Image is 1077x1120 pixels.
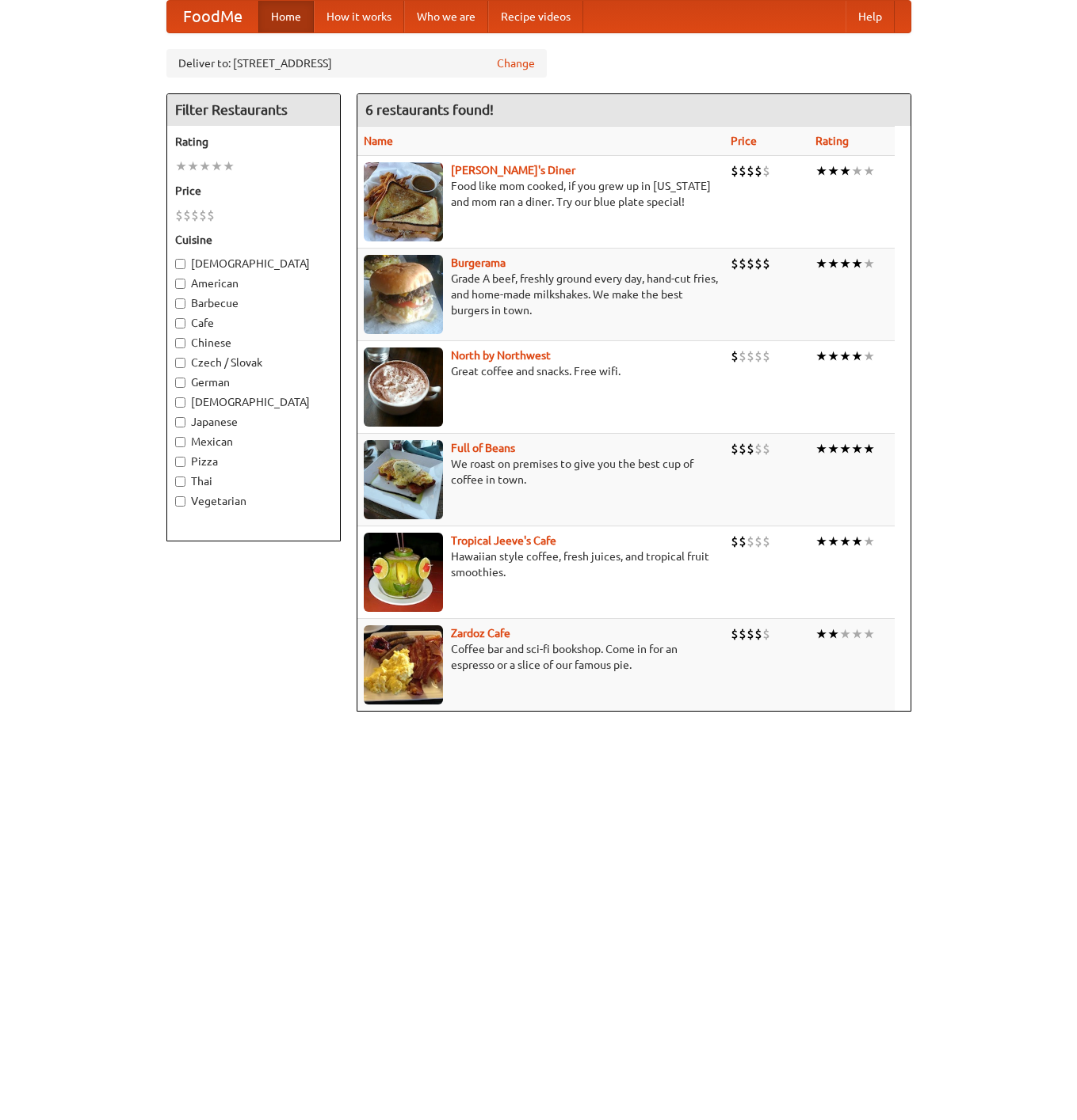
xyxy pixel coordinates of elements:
[175,134,332,150] h5: Rating
[839,347,851,365] li: ★
[451,256,506,269] b: Burgerama
[175,417,185,427] input: Japanese
[815,347,827,365] li: ★
[183,207,191,224] li: $
[851,347,863,365] li: ★
[364,363,718,379] p: Great coffee and snacks. Free wifi.
[364,255,443,334] img: burgerama.jpg
[846,1,895,32] a: Help
[167,1,258,32] a: FoodMe
[175,454,332,469] label: Pizza
[747,347,754,365] li: $
[762,347,770,365] li: $
[863,533,875,550] li: ★
[863,162,875,180] li: ★
[258,1,314,32] a: Home
[223,158,235,175] li: ★
[739,440,747,457] li: $
[762,255,770,272] li: $
[211,158,223,175] li: ★
[863,440,875,457] li: ★
[762,162,770,180] li: $
[175,259,185,269] input: [DEMOGRAPHIC_DATA]
[754,255,762,272] li: $
[827,162,839,180] li: ★
[175,279,185,289] input: American
[175,318,185,328] input: Cafe
[175,315,332,331] label: Cafe
[175,338,185,348] input: Chinese
[731,135,757,147] a: Price
[451,627,510,640] a: Zardoz Cafe
[762,625,770,643] li: $
[451,534,556,547] a: Tropical Jeeve's Cafe
[815,440,827,457] li: ★
[827,440,839,457] li: ★
[739,347,747,365] li: $
[747,440,754,457] li: $
[754,440,762,457] li: $
[314,1,404,32] a: How it works
[451,349,551,362] a: North by Northwest
[175,378,185,388] input: German
[167,94,340,126] h4: Filter Restaurants
[863,625,875,643] li: ★
[175,476,185,487] input: Thai
[175,158,187,175] li: ★
[863,255,875,272] li: ★
[815,135,849,147] a: Rating
[364,533,443,612] img: jeeves.jpg
[175,493,332,509] label: Vegetarian
[191,207,199,224] li: $
[731,347,739,365] li: $
[851,255,863,272] li: ★
[175,397,185,408] input: [DEMOGRAPHIC_DATA]
[739,625,747,643] li: $
[364,162,443,241] img: sallys.jpg
[827,625,839,643] li: ★
[365,102,494,117] ng-pluralize: 6 restaurants found!
[364,440,443,519] img: beans.jpg
[364,178,718,210] p: Food like mom cooked, if you grew up in [US_STATE] and mom ran a diner. Try our blue plate special!
[815,162,827,180] li: ★
[488,1,583,32] a: Recipe videos
[175,374,332,390] label: German
[364,641,718,673] p: Coffee bar and sci-fi bookshop. Come in for an espresso or a slice of our famous pie.
[364,347,443,427] img: north.jpg
[739,533,747,550] li: $
[839,162,851,180] li: ★
[175,298,185,309] input: Barbecue
[451,442,515,454] b: Full of Beans
[364,549,718,580] p: Hawaiian style coffee, fresh juices, and tropical fruit smoothies.
[839,625,851,643] li: ★
[187,158,199,175] li: ★
[731,255,739,272] li: $
[364,271,718,318] p: Grade A beef, freshly ground every day, hand-cut fries, and home-made milkshakes. We make the bes...
[815,625,827,643] li: ★
[827,255,839,272] li: ★
[364,625,443,704] img: zardoz.jpg
[175,358,185,368] input: Czech / Slovak
[815,533,827,550] li: ★
[762,440,770,457] li: $
[739,255,747,272] li: $
[731,440,739,457] li: $
[731,533,739,550] li: $
[451,164,575,177] a: [PERSON_NAME]'s Diner
[863,347,875,365] li: ★
[754,625,762,643] li: $
[364,456,718,488] p: We roast on premises to give you the best cup of coffee in town.
[175,457,185,467] input: Pizza
[175,183,332,199] h5: Price
[175,434,332,450] label: Mexican
[364,135,393,147] a: Name
[839,255,851,272] li: ★
[175,275,332,291] label: American
[754,162,762,180] li: $
[175,394,332,410] label: [DEMOGRAPHIC_DATA]
[839,440,851,457] li: ★
[175,473,332,489] label: Thai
